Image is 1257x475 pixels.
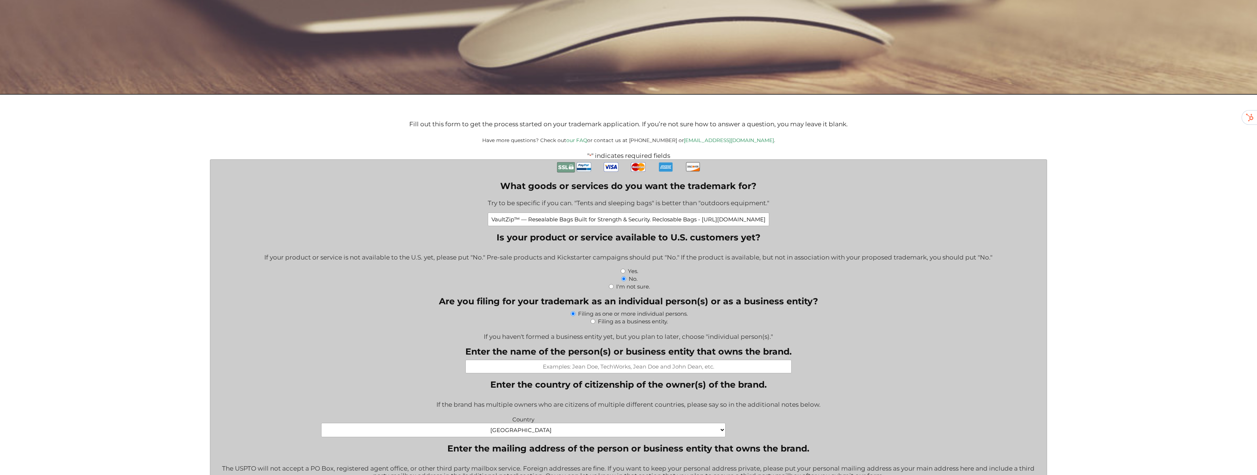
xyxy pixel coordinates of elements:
img: AmEx [658,160,673,174]
legend: Enter the country of citizenship of the owner(s) of the brand. [490,379,767,390]
legend: Are you filing for your trademark as an individual person(s) or as a business entity? [439,296,818,307]
label: Country [321,414,726,423]
small: Have more questions? Check out or contact us at [PHONE_NUMBER] or . [482,137,775,143]
label: Yes. [628,268,638,275]
div: If your product or service is not available to the U.S. yet, please put "No." Pre-sale products a... [216,249,1041,267]
p: " " indicates required fields [163,152,1094,159]
a: our FAQ [566,137,587,143]
img: Discover [686,160,700,174]
img: PayPal [577,160,591,174]
legend: Is your product or service available to U.S. customers yet? [497,232,760,243]
label: I'm not sure. [616,283,650,290]
p: Fill out this form to get the process started on your trademark application. If you’re not sure h... [327,120,930,128]
legend: Enter the mailing address of the person or business entity that owns the brand. [447,443,809,454]
div: If the brand has multiple owners who are citizens of multiple different countries, please say so ... [216,396,1041,414]
label: What goods or services do you want the trademark for? [488,181,769,191]
div: If you haven't formed a business entity yet, but you plan to later, choose "individual person(s)." [216,328,1041,340]
label: Filing as one or more individual persons. [578,310,688,317]
input: Examples: Jean Doe, TechWorks, Jean Doe and John Dean, etc. [465,360,792,373]
img: MasterCard [631,160,646,174]
a: [EMAIL_ADDRESS][DOMAIN_NAME] [684,137,774,143]
label: No. [629,275,637,282]
input: Examples: Pet leashes; Healthcare consulting; Web-based accounting software [488,213,769,226]
img: Secure Payment with SSL [557,160,575,175]
label: Enter the name of the person(s) or business entity that owns the brand. [465,346,792,357]
img: Visa [604,160,618,174]
label: Filing as a business entity. [598,318,668,325]
div: Try to be specific if you can. "Tents and sleeping bags" is better than "outdoors equipment." [488,195,769,213]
